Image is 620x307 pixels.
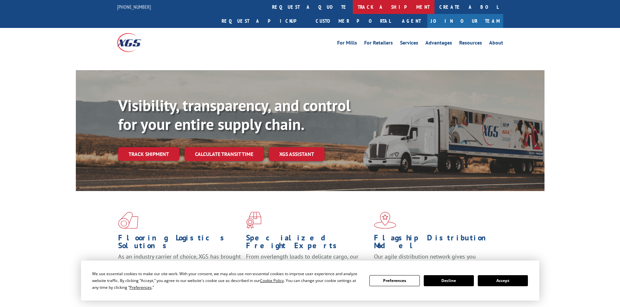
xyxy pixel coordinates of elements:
span: As an industry carrier of choice, XGS has brought innovation and dedication to flooring logistics... [118,253,241,276]
span: Cookie Policy [260,278,284,283]
a: Customer Portal [311,14,395,28]
button: Accept [478,275,528,286]
a: Calculate transit time [185,147,264,161]
button: Preferences [369,275,420,286]
a: About [489,40,503,47]
b: Visibility, transparency, and control for your entire supply chain. [118,95,351,134]
span: Our agile distribution network gives you nationwide inventory management on demand. [374,253,494,268]
button: Decline [424,275,474,286]
a: Agent [395,14,427,28]
a: [PHONE_NUMBER] [117,4,151,10]
h1: Flooring Logistics Solutions [118,234,241,253]
img: xgs-icon-total-supply-chain-intelligence-red [118,212,138,229]
span: Preferences [130,285,152,290]
div: We use essential cookies to make our site work. With your consent, we may also use non-essential ... [92,270,362,291]
a: XGS ASSISTANT [269,147,324,161]
img: xgs-icon-flagship-distribution-model-red [374,212,396,229]
h1: Flagship Distribution Model [374,234,497,253]
a: Track shipment [118,147,179,161]
p: From overlength loads to delicate cargo, our experienced staff knows the best way to move your fr... [246,253,369,282]
a: Advantages [425,40,452,47]
img: xgs-icon-focused-on-flooring-red [246,212,261,229]
a: Services [400,40,418,47]
h1: Specialized Freight Experts [246,234,369,253]
a: Resources [459,40,482,47]
a: Request a pickup [217,14,311,28]
a: For Mills [337,40,357,47]
a: Join Our Team [427,14,503,28]
div: Cookie Consent Prompt [81,261,539,301]
a: For Retailers [364,40,393,47]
